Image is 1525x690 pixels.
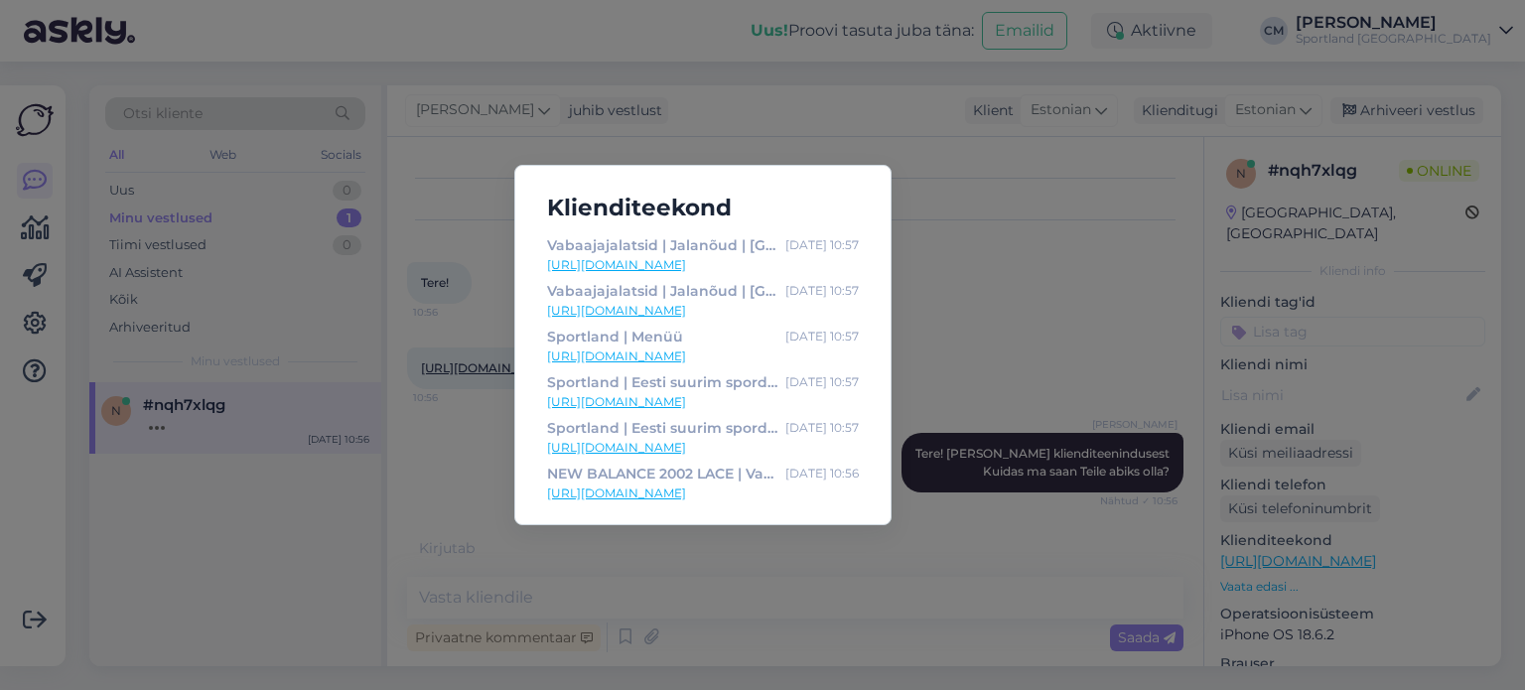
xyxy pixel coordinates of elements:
div: Vabaajajalatsid | Jalanõud | [GEOGRAPHIC_DATA] | Osta veebist - Sportland [547,280,777,302]
a: [URL][DOMAIN_NAME] [547,256,859,274]
div: [DATE] 10:57 [785,371,859,393]
a: [URL][DOMAIN_NAME] [547,302,859,320]
div: Sportland | Eesti suurim spordipoodide [PERSON_NAME] [547,371,777,393]
div: [DATE] 10:57 [785,280,859,302]
div: NEW BALANCE 2002 LACE | Vabaajajalatsid | Osta veebist - Sportland [547,463,777,484]
div: [DATE] 10:57 [785,234,859,256]
div: Vabaajajalatsid | Jalanõud | [GEOGRAPHIC_DATA] | Osta veebist - Sportland [547,234,777,256]
h5: Klienditeekond [531,190,875,226]
div: [DATE] 10:56 [785,463,859,484]
div: [DATE] 10:57 [785,417,859,439]
a: [URL][DOMAIN_NAME] [547,347,859,365]
div: Sportland | Menüü [547,326,683,347]
a: [URL][DOMAIN_NAME] [547,484,859,502]
a: [URL][DOMAIN_NAME] [547,439,859,457]
div: Sportland | Eesti suurim spordipoodide [PERSON_NAME] [547,417,777,439]
a: [URL][DOMAIN_NAME] [547,393,859,411]
div: [DATE] 10:57 [785,326,859,347]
